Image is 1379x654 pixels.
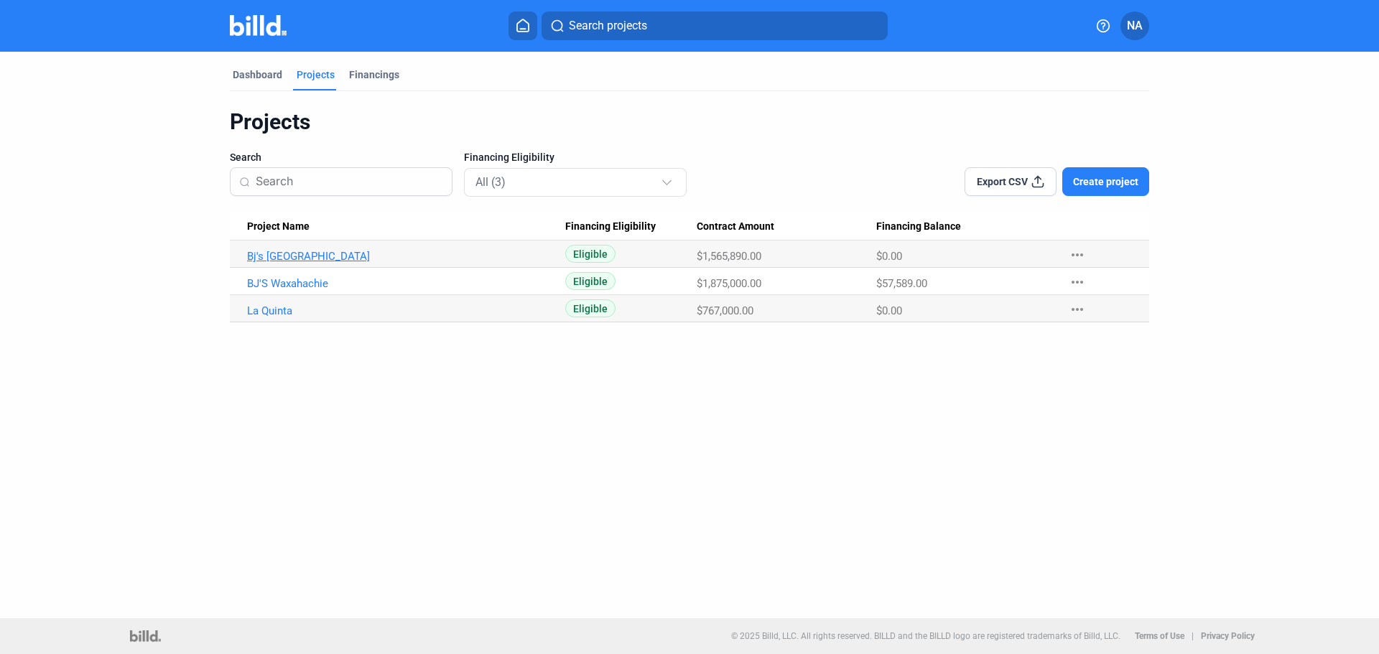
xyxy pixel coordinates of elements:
[1201,631,1255,641] b: Privacy Policy
[130,630,161,642] img: logo
[876,220,1054,233] div: Financing Balance
[977,174,1028,189] span: Export CSV
[247,277,565,290] a: BJ'S Waxahachie
[542,11,888,40] button: Search projects
[731,631,1120,641] p: © 2025 Billd, LLC. All rights reserved. BILLD and the BILLD logo are registered trademarks of Bil...
[233,67,282,82] div: Dashboard
[230,150,261,164] span: Search
[1069,274,1086,291] mat-icon: more_horiz
[565,220,656,233] span: Financing Eligibility
[464,150,554,164] span: Financing Eligibility
[1135,631,1184,641] b: Terms of Use
[565,245,616,263] span: Eligible
[1062,167,1149,196] button: Create project
[230,108,1149,136] div: Projects
[247,220,310,233] span: Project Name
[569,17,647,34] span: Search projects
[297,67,335,82] div: Projects
[697,250,761,263] span: $1,565,890.00
[697,304,753,317] span: $767,000.00
[697,220,774,233] span: Contract Amount
[349,67,399,82] div: Financings
[1069,246,1086,263] mat-icon: more_horiz
[1192,631,1194,641] p: |
[230,15,287,36] img: Billd Company Logo
[247,250,565,263] a: Bj's [GEOGRAPHIC_DATA]
[876,277,927,290] span: $57,589.00
[876,304,902,317] span: $0.00
[697,277,761,290] span: $1,875,000.00
[876,250,902,263] span: $0.00
[565,220,697,233] div: Financing Eligibility
[1073,174,1138,189] span: Create project
[697,220,876,233] div: Contract Amount
[256,167,443,197] input: Search
[1069,301,1086,318] mat-icon: more_horiz
[247,304,565,317] a: La Quinta
[1120,11,1149,40] button: NA
[565,299,616,317] span: Eligible
[876,220,961,233] span: Financing Balance
[1127,17,1143,34] span: NA
[247,220,565,233] div: Project Name
[965,167,1057,196] button: Export CSV
[565,272,616,290] span: Eligible
[475,175,506,189] mat-select-trigger: All (3)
